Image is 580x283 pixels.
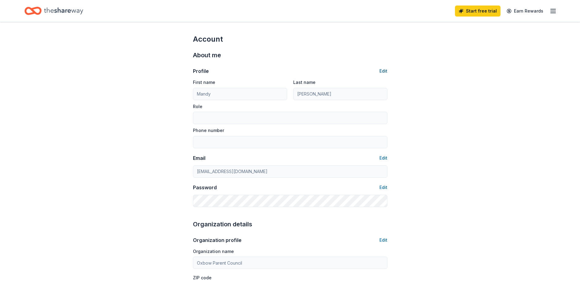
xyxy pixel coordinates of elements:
label: First name [193,79,215,85]
div: Organization profile [193,236,242,244]
div: Email [193,154,205,162]
button: Edit [379,67,387,75]
div: Organization details [193,219,387,229]
div: About me [193,50,387,60]
a: Start free trial [455,6,501,17]
a: Earn Rewards [503,6,547,17]
button: Edit [379,184,387,191]
a: Home [24,4,83,18]
label: Last name [293,79,316,85]
div: Password [193,184,217,191]
div: Account [193,34,387,44]
button: Edit [379,236,387,244]
label: ZIP code [193,275,212,281]
div: Profile [193,67,209,75]
label: Role [193,104,202,110]
label: Organization name [193,248,234,255]
label: Phone number [193,127,224,134]
button: Edit [379,154,387,162]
